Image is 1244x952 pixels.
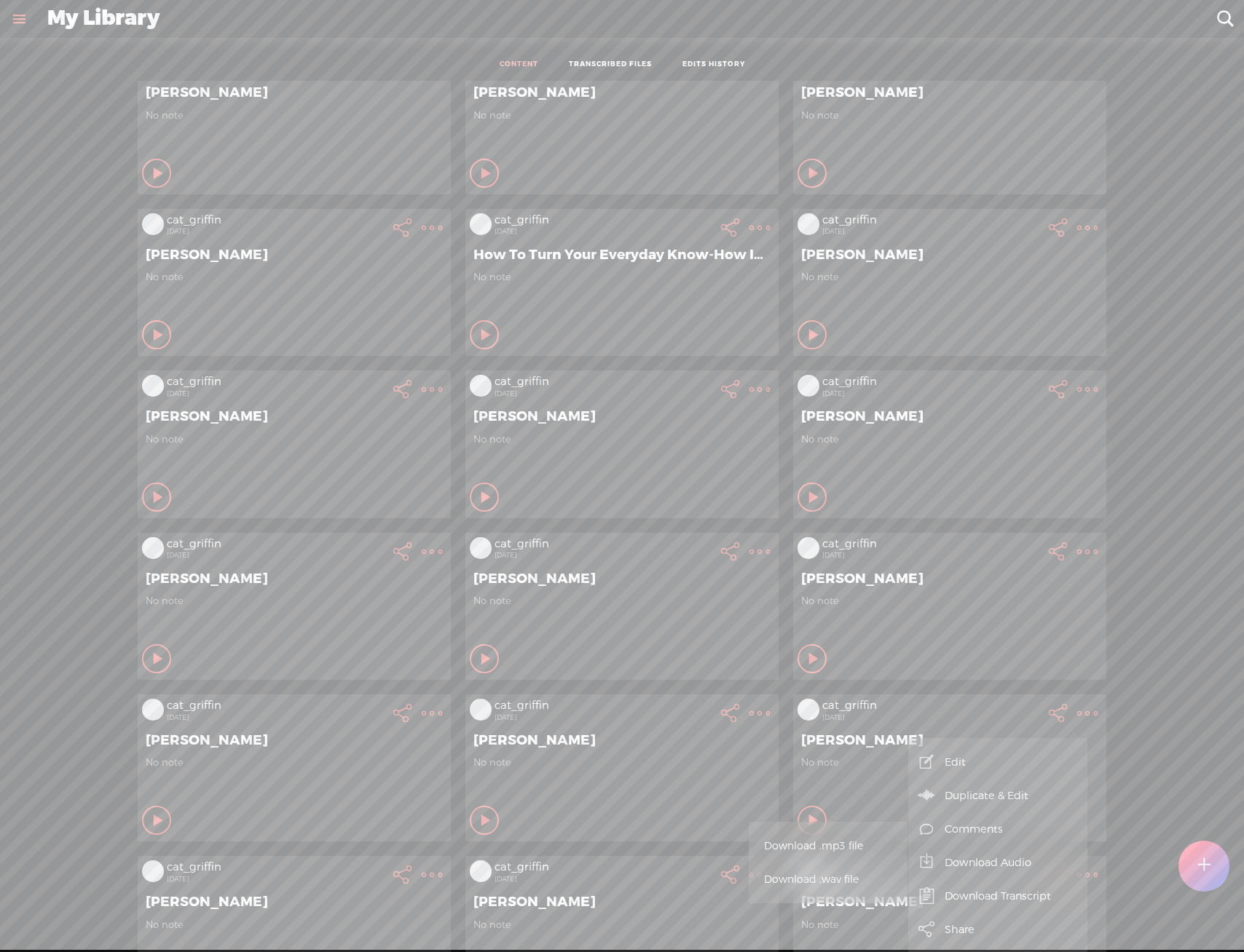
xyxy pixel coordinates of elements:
span: No note [801,433,1098,445]
div: [DATE] [495,875,713,884]
img: videoLoading.png [142,537,164,559]
div: cat_griffin [822,213,1041,228]
span: [PERSON_NAME] [473,731,771,749]
span: [PERSON_NAME] [146,731,443,749]
img: videoLoading.png [470,213,492,235]
a: Download Transcript [916,879,1080,913]
a: Share [916,913,1080,946]
span: [PERSON_NAME] [146,893,443,911]
span: [PERSON_NAME] [146,84,443,101]
img: videoLoading.png [470,537,492,559]
img: videoLoading.png [142,213,164,235]
img: videoLoading.png [798,213,819,235]
span: No note [473,271,771,283]
div: [DATE] [822,389,1041,398]
a: Comments [916,812,1080,846]
div: [DATE] [495,551,713,560]
img: videoLoading.png [798,537,819,559]
span: No note [146,595,443,607]
span: No note [801,919,1098,931]
a: Download Audio [916,846,1080,879]
div: cat_griffin [495,375,713,389]
div: [DATE] [495,713,713,722]
span: No note [801,756,1098,769]
span: [PERSON_NAME] [801,408,1098,425]
span: How To Turn Your Everyday Know-How Into A Digital Product That Sells [473,246,771,263]
span: Download .wav file [764,863,888,896]
img: videoLoading.png [798,699,819,721]
div: cat_griffin [495,537,713,552]
div: [DATE] [167,551,385,560]
div: cat_griffin [495,699,713,713]
div: [DATE] [495,227,713,236]
span: [PERSON_NAME] [473,570,771,587]
a: Edit [916,745,1080,779]
span: No note [801,271,1098,283]
span: No note [146,271,443,283]
div: cat_griffin [167,213,385,228]
span: No note [146,433,443,445]
a: TRANSCRIBED FILES [569,60,652,70]
div: cat_griffin [495,213,713,228]
div: cat_griffin [167,375,385,389]
img: videoLoading.png [470,860,492,882]
span: No note [146,109,443,122]
span: No note [473,756,771,769]
img: videoLoading.png [798,375,819,397]
div: cat_griffin [167,537,385,552]
span: [PERSON_NAME] [146,246,443,263]
span: No note [801,595,1098,607]
div: cat_griffin [822,375,1041,389]
span: [PERSON_NAME] [473,84,771,101]
span: No note [146,756,443,769]
span: [PERSON_NAME] [801,84,1098,101]
span: [PERSON_NAME] [146,570,443,587]
a: EDITS HISTORY [682,60,745,70]
div: [DATE] [822,551,1041,560]
div: [DATE] [822,227,1041,236]
div: [DATE] [167,875,385,884]
div: cat_griffin [495,860,713,875]
span: Download .mp3 file [764,830,892,862]
span: [PERSON_NAME] [801,246,1098,263]
a: Duplicate & Edit [916,779,1080,812]
div: [DATE] [495,389,713,398]
span: No note [473,595,771,607]
div: [DATE] [822,713,1041,722]
span: No note [473,919,771,931]
img: videoLoading.png [142,860,164,882]
img: videoLoading.png [470,375,492,397]
div: cat_griffin [822,537,1041,552]
span: No note [473,109,771,122]
div: [DATE] [167,389,385,398]
img: videoLoading.png [142,699,164,721]
div: cat_griffin [822,699,1041,713]
span: [PERSON_NAME] [146,408,443,425]
div: cat_griffin [167,699,385,713]
div: [DATE] [167,227,385,236]
div: [DATE] [167,713,385,722]
span: No note [146,919,443,931]
div: cat_griffin [167,860,385,875]
a: CONTENT [500,60,538,70]
span: [PERSON_NAME] [473,893,771,911]
img: videoLoading.png [470,699,492,721]
span: [PERSON_NAME] [801,731,1098,749]
span: No note [473,433,771,445]
img: videoLoading.png [142,375,164,397]
span: [PERSON_NAME] [473,408,771,425]
span: [PERSON_NAME] [801,570,1098,587]
span: No note [801,109,1098,122]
